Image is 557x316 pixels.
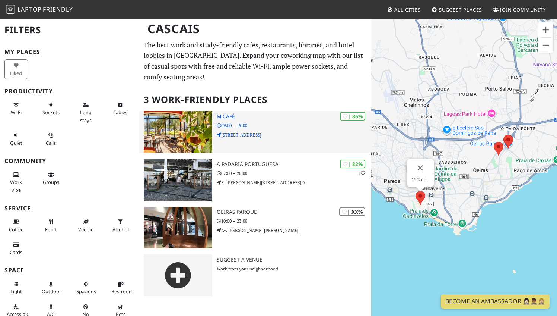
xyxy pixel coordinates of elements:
[4,205,135,212] h3: Service
[4,216,28,235] button: Coffee
[141,19,370,39] h1: Cascais
[74,99,98,126] button: Long stays
[394,6,421,13] span: All Cities
[144,159,212,201] img: A Padaria Portuguesa
[490,3,549,16] a: Join Community
[74,278,98,298] button: Spacious
[10,288,22,295] span: Natural light
[384,3,424,16] a: All Cities
[42,109,60,116] span: Power sockets
[39,278,63,298] button: Outdoor
[4,278,28,298] button: Light
[139,159,371,201] a: A Padaria Portuguesa | 82% 1 A Padaria Portuguesa 07:00 – 20:00 R. [PERSON_NAME][STREET_ADDRESS] A
[10,140,22,146] span: Quiet
[217,131,372,138] p: [STREET_ADDRESS]
[9,226,23,233] span: Coffee
[4,129,28,149] button: Quiet
[4,88,135,95] h3: Productivity
[4,157,135,165] h3: Community
[4,49,135,56] h3: My Places
[114,109,127,116] span: Work-friendly tables
[538,22,553,37] button: Zoom in
[217,209,372,215] h3: Oeiras Parque
[144,207,212,248] img: Oeiras Parque
[10,249,22,256] span: Credit cards
[6,3,73,16] a: LaptopFriendly LaptopFriendly
[217,227,372,234] p: Av. [PERSON_NAME] [PERSON_NAME]
[217,170,372,177] p: 07:00 – 20:00
[39,129,63,149] button: Calls
[538,38,553,53] button: Zoom out
[217,122,372,129] p: 09:00 – 19:00
[144,88,367,111] h2: 3 Work-Friendly Places
[144,40,367,82] p: The best work and study-friendly cafes, restaurants, libraries, and hotel lobbies in [GEOGRAPHIC_...
[4,169,28,196] button: Work vibe
[43,179,59,185] span: Group tables
[340,160,365,168] div: | 82%
[359,170,365,177] p: 1
[39,216,63,235] button: Food
[139,207,371,248] a: Oeiras Parque | XX% Oeiras Parque 10:00 – 23:00 Av. [PERSON_NAME] [PERSON_NAME]
[17,5,42,13] span: Laptop
[217,161,372,168] h3: A Padaria Portuguesa
[80,109,92,123] span: Long stays
[10,179,22,193] span: People working
[43,5,73,13] span: Friendly
[144,254,212,296] img: gray-place-d2bdb4477600e061c01bd816cc0f2ef0cfcb1ca9e3ad78868dd16fb2af073a21.png
[74,216,98,235] button: Veggie
[339,207,365,216] div: | XX%
[340,112,365,121] div: | 86%
[112,226,129,233] span: Alcohol
[139,254,371,296] a: Suggest a Venue Work from your neighborhood
[144,111,212,153] img: M Café
[11,109,22,116] span: Stable Wi-Fi
[4,267,135,274] h3: Space
[429,3,485,16] a: Suggest Places
[217,265,372,272] p: Work from your neighborhood
[76,288,96,295] span: Spacious
[439,6,482,13] span: Suggest Places
[411,159,429,177] button: Close
[139,111,371,153] a: M Café | 86% M Café 09:00 – 19:00 [STREET_ADDRESS]
[411,177,426,182] a: M Café
[6,5,15,14] img: LaptopFriendly
[46,140,56,146] span: Video/audio calls
[42,288,61,295] span: Outdoor area
[217,179,372,186] p: R. [PERSON_NAME][STREET_ADDRESS] A
[217,113,372,120] h3: M Café
[4,99,28,119] button: Wi-Fi
[217,257,372,263] h3: Suggest a Venue
[39,169,63,188] button: Groups
[39,99,63,119] button: Sockets
[4,238,28,258] button: Cards
[111,288,133,295] span: Restroom
[4,19,135,41] h2: Filters
[500,6,546,13] span: Join Community
[109,278,133,298] button: Restroom
[45,226,57,233] span: Food
[109,99,133,119] button: Tables
[109,216,133,235] button: Alcohol
[78,226,93,233] span: Veggie
[217,218,372,225] p: 10:00 – 23:00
